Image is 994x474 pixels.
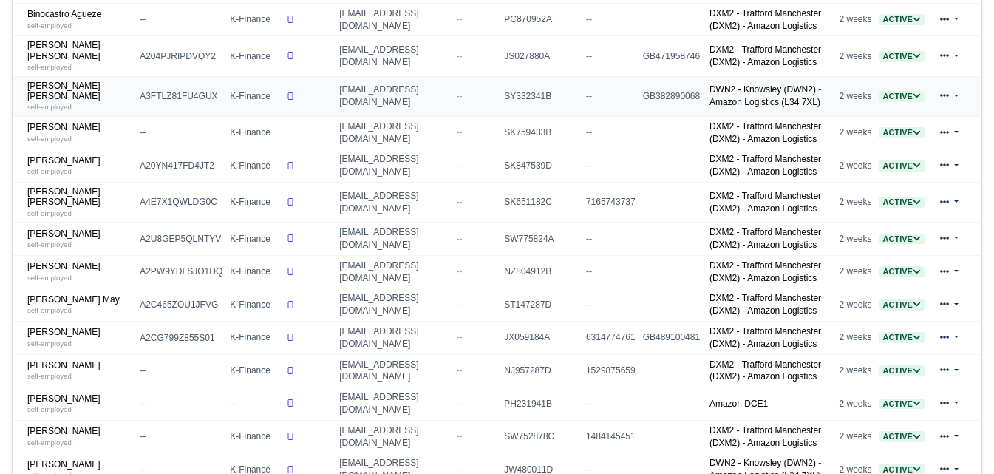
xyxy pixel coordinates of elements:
[27,360,132,382] a: [PERSON_NAME] self-employed
[500,321,582,354] td: JX059184A
[457,299,463,310] span: --
[136,76,226,116] td: A3FTLZ81FU4GUX
[879,299,925,310] a: Active
[336,76,452,116] td: [EMAIL_ADDRESS][DOMAIN_NAME]
[226,420,282,453] td: K-Finance
[226,149,282,183] td: K-Finance
[500,255,582,288] td: NZ804912B
[500,183,582,223] td: SK651182C
[582,36,639,76] td: --
[879,127,925,138] span: Active
[226,288,282,322] td: K-Finance
[500,387,582,421] td: PH231941B
[336,116,452,149] td: [EMAIL_ADDRESS][DOMAIN_NAME]
[582,149,639,183] td: --
[879,51,925,62] span: Active
[336,223,452,256] td: [EMAIL_ADDRESS][DOMAIN_NAME]
[836,76,876,116] td: 2 weeks
[226,321,282,354] td: K-Finance
[226,255,282,288] td: K-Finance
[582,387,639,421] td: --
[27,228,132,250] a: [PERSON_NAME] self-employed
[336,354,452,387] td: [EMAIL_ADDRESS][DOMAIN_NAME]
[879,91,925,101] a: Active
[136,36,226,76] td: A204PJRIPDVQY2
[457,14,463,24] span: --
[709,154,821,177] a: DXM2 - Trafford Manchester (DXM2) - Amazon Logistics
[709,293,821,316] a: DXM2 - Trafford Manchester (DXM2) - Amazon Logistics
[27,294,132,316] a: [PERSON_NAME] May self-employed
[836,387,876,421] td: 2 weeks
[27,327,132,348] a: [PERSON_NAME] self-employed
[639,76,706,116] td: GB382890068
[457,365,463,376] span: --
[500,76,582,116] td: SY332341B
[500,420,582,453] td: SW752878C
[709,326,821,349] a: DXM2 - Trafford Manchester (DXM2) - Amazon Logistics
[709,260,821,283] a: DXM2 - Trafford Manchester (DXM2) - Amazon Logistics
[136,3,226,36] td: --
[27,306,72,314] small: self-employed
[136,255,226,288] td: A2PW9YDLSJO1DQ
[336,36,452,76] td: [EMAIL_ADDRESS][DOMAIN_NAME]
[457,399,463,409] span: --
[709,121,821,144] a: DXM2 - Trafford Manchester (DXM2) - Amazon Logistics
[27,155,132,177] a: [PERSON_NAME] self-employed
[27,186,132,218] a: [PERSON_NAME] [PERSON_NAME] self-employed
[500,3,582,36] td: PC870952A
[336,3,452,36] td: [EMAIL_ADDRESS][DOMAIN_NAME]
[879,234,925,244] a: Active
[879,266,925,277] a: Active
[457,91,463,101] span: --
[136,321,226,354] td: A2CG799Z855S01
[582,321,639,354] td: 6314774761
[879,51,925,61] a: Active
[879,91,925,102] span: Active
[457,51,463,61] span: --
[500,288,582,322] td: ST147287D
[836,36,876,76] td: 2 weeks
[709,399,768,409] a: Amazon DCE1
[336,149,452,183] td: [EMAIL_ADDRESS][DOMAIN_NAME]
[836,288,876,322] td: 2 weeks
[27,393,132,415] a: [PERSON_NAME] self-employed
[226,116,282,149] td: K-Finance
[879,332,925,343] span: Active
[879,127,925,138] a: Active
[136,387,226,421] td: --
[136,183,226,223] td: A4E7X1QWLDG0C
[27,21,72,30] small: self-employed
[836,3,876,36] td: 2 weeks
[136,223,226,256] td: A2U8GEP5QLNTYV
[879,431,925,442] span: Active
[639,36,706,76] td: GB471958746
[709,44,821,67] a: DXM2 - Trafford Manchester (DXM2) - Amazon Logistics
[136,354,226,387] td: --
[336,183,452,223] td: [EMAIL_ADDRESS][DOMAIN_NAME]
[836,255,876,288] td: 2 weeks
[582,116,639,149] td: --
[226,387,282,421] td: --
[879,234,925,245] span: Active
[27,167,72,175] small: self-employed
[27,81,132,112] a: [PERSON_NAME] [PERSON_NAME] self-employed
[500,36,582,76] td: JS027880A
[27,405,72,413] small: self-employed
[336,420,452,453] td: [EMAIL_ADDRESS][DOMAIN_NAME]
[27,339,72,348] small: self-employed
[27,9,132,30] a: Binocastro Agueze self-employed
[836,321,876,354] td: 2 weeks
[836,420,876,453] td: 2 weeks
[879,160,925,171] a: Active
[879,14,925,25] span: Active
[27,261,132,282] a: [PERSON_NAME] self-employed
[500,116,582,149] td: SK759433B
[457,234,463,244] span: --
[136,420,226,453] td: --
[709,8,821,31] a: DXM2 - Trafford Manchester (DXM2) - Amazon Logistics
[27,439,72,447] small: self-employed
[27,40,132,72] a: [PERSON_NAME] [PERSON_NAME] self-employed
[336,387,452,421] td: [EMAIL_ADDRESS][DOMAIN_NAME]
[709,191,821,214] a: DXM2 - Trafford Manchester (DXM2) - Amazon Logistics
